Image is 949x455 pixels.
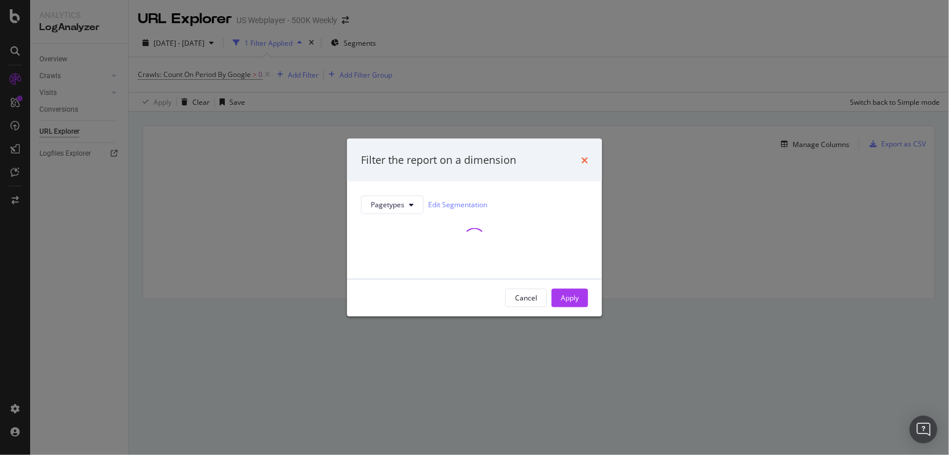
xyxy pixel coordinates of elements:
[505,288,547,307] button: Cancel
[371,200,404,210] span: Pagetypes
[361,153,516,168] div: Filter the report on a dimension
[428,199,487,211] a: Edit Segmentation
[581,153,588,168] div: times
[347,139,602,317] div: modal
[361,195,424,214] button: Pagetypes
[561,293,579,303] div: Apply
[552,288,588,307] button: Apply
[910,416,937,443] div: Open Intercom Messenger
[515,293,537,303] div: Cancel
